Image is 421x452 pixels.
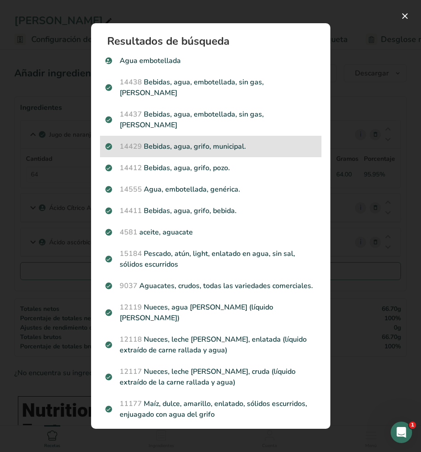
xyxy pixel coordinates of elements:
[107,36,321,46] h1: Resultados de búsqueda
[105,205,316,216] p: Bebidas, agua, grifo, bebida.
[120,184,142,194] span: 14555
[120,163,142,173] span: 14412
[105,141,316,152] p: Bebidas, agua, grifo, municipal.
[120,399,142,409] span: 11177
[120,77,142,87] span: 14438
[105,302,316,323] p: Nueces, agua [PERSON_NAME] (líquido [PERSON_NAME])
[391,422,412,443] iframe: Intercom live chat
[105,334,316,356] p: Nueces, leche [PERSON_NAME], enlatada (líquido extraído de carne rallada y agua)
[120,281,138,291] span: 9037
[105,55,316,66] p: Agua embotellada
[120,335,142,344] span: 12118
[120,249,142,259] span: 15184
[105,398,316,420] p: Maíz, dulce, amarillo, enlatado, sólidos escurridos, enjuagado con agua del grifo
[120,142,142,151] span: 14429
[105,77,316,98] p: Bebidas, agua, embotellada, sin gas, [PERSON_NAME]
[105,227,316,238] p: aceite, aguacate
[120,109,142,119] span: 14437
[120,227,138,237] span: 4581
[120,367,142,377] span: 12117
[120,206,142,216] span: 14411
[105,248,316,270] p: Pescado, atún, light, enlatado en agua, sin sal, sólidos escurridos
[105,109,316,130] p: Bebidas, agua, embotellada, sin gas, [PERSON_NAME]
[105,366,316,388] p: Nueces, leche [PERSON_NAME], cruda (líquido extraído de la carne rallada y agua)
[105,280,316,291] p: Aguacates, crudos, todas las variedades comerciales.
[105,184,316,195] p: Agua, embotellada, genérica.
[120,302,142,312] span: 12119
[409,422,416,429] span: 1
[105,163,316,173] p: Bebidas, agua, grifo, pozo.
